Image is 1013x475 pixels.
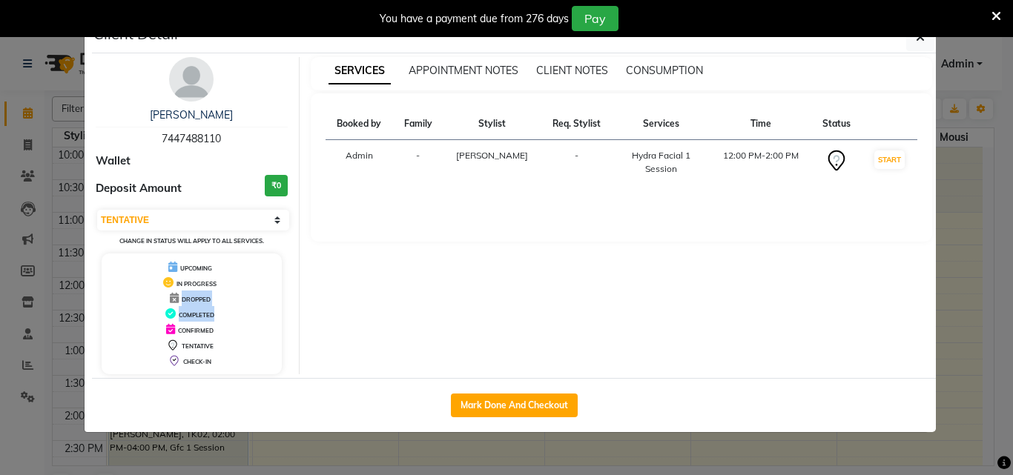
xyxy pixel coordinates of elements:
[182,296,211,303] span: DROPPED
[710,140,811,185] td: 12:00 PM-2:00 PM
[380,11,569,27] div: You have a payment due from 276 days
[874,150,905,169] button: START
[329,58,391,84] span: SERVICES
[326,108,394,140] th: Booked by
[536,64,608,77] span: CLIENT NOTES
[541,140,613,185] td: -
[451,393,578,417] button: Mark Done And Checkout
[621,149,701,176] div: Hydra Facial 1 Session
[811,108,862,140] th: Status
[710,108,811,140] th: Time
[180,265,212,272] span: UPCOMING
[265,175,288,196] h3: ₹0
[96,153,131,170] span: Wallet
[393,140,443,185] td: -
[178,327,214,334] span: CONFIRMED
[179,311,214,319] span: COMPLETED
[169,57,214,102] img: avatar
[183,358,211,365] span: CHECK-IN
[541,108,613,140] th: Req. Stylist
[150,108,233,122] a: [PERSON_NAME]
[162,132,221,145] span: 7447488110
[409,64,518,77] span: APPOINTMENT NOTES
[456,150,528,161] span: [PERSON_NAME]
[176,280,217,288] span: IN PROGRESS
[182,342,214,350] span: TENTATIVE
[572,6,618,31] button: Pay
[119,237,264,245] small: Change in status will apply to all services.
[443,108,541,140] th: Stylist
[96,180,182,197] span: Deposit Amount
[393,108,443,140] th: Family
[613,108,710,140] th: Services
[626,64,703,77] span: CONSUMPTION
[326,140,394,185] td: Admin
